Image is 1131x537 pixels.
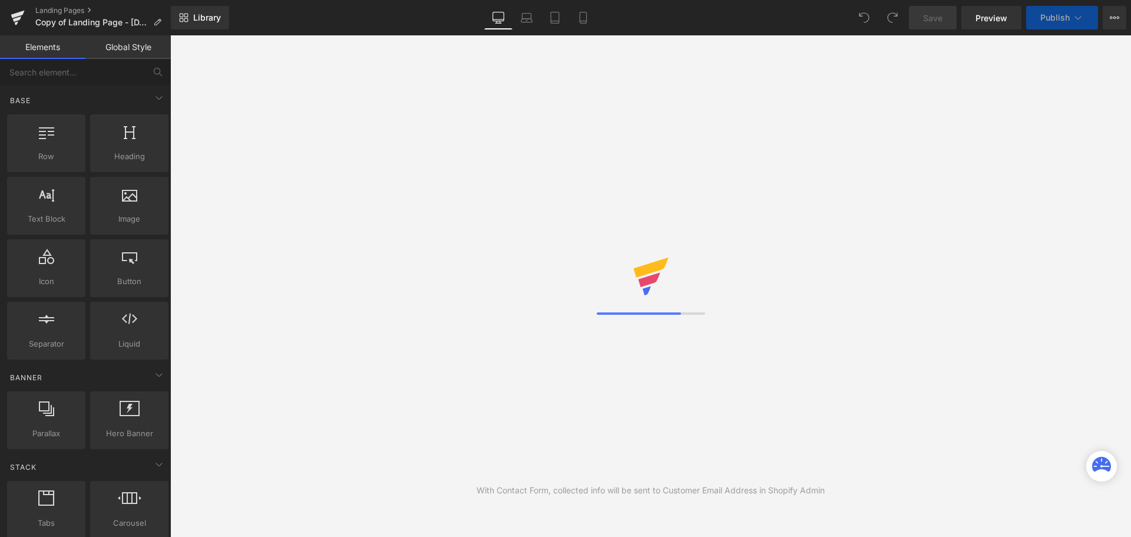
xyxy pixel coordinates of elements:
button: Redo [881,6,904,29]
span: Parallax [11,427,82,440]
span: Row [11,150,82,163]
button: More [1103,6,1126,29]
span: Separator [11,338,82,350]
span: Image [94,213,165,225]
a: Tablet [541,6,569,29]
span: Save [923,12,943,24]
div: With Contact Form, collected info will be sent to Customer Email Address in Shopify Admin [477,484,825,497]
span: Stack [9,462,38,473]
span: Carousel [94,517,165,529]
a: Global Style [85,35,171,59]
button: Undo [852,6,876,29]
a: Landing Pages [35,6,171,15]
span: Liquid [94,338,165,350]
a: New Library [171,6,229,29]
span: Publish [1040,13,1070,22]
span: Preview [975,12,1007,24]
span: Copy of Landing Page - [DATE] 20:57:48 [35,18,148,27]
button: Publish [1026,6,1098,29]
a: Preview [961,6,1021,29]
a: Laptop [512,6,541,29]
span: Hero Banner [94,427,165,440]
a: Mobile [569,6,597,29]
span: Base [9,95,32,106]
span: Banner [9,372,44,383]
span: Library [193,12,221,23]
span: Heading [94,150,165,163]
a: Desktop [484,6,512,29]
span: Button [94,275,165,288]
span: Text Block [11,213,82,225]
span: Tabs [11,517,82,529]
span: Icon [11,275,82,288]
